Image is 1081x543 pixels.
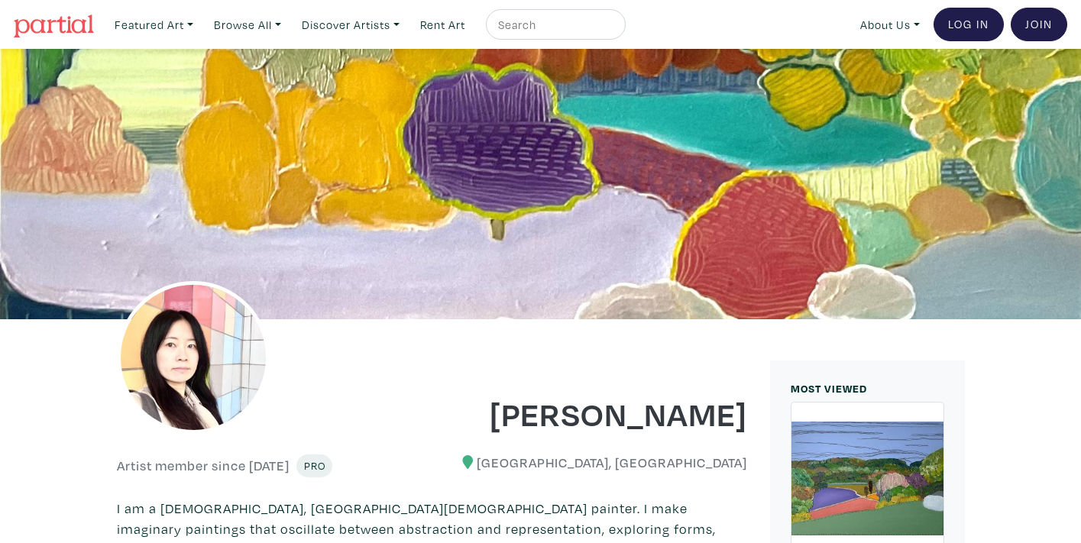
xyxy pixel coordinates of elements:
[853,9,927,40] a: About Us
[117,457,290,474] h6: Artist member since [DATE]
[934,8,1004,41] a: Log In
[443,393,747,434] h1: [PERSON_NAME]
[497,15,611,34] input: Search
[303,458,325,473] span: Pro
[117,281,270,434] img: phpThumb.php
[413,9,472,40] a: Rent Art
[1011,8,1067,41] a: Join
[207,9,288,40] a: Browse All
[295,9,406,40] a: Discover Artists
[108,9,200,40] a: Featured Art
[791,381,867,396] small: MOST VIEWED
[443,454,747,471] h6: [GEOGRAPHIC_DATA], [GEOGRAPHIC_DATA]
